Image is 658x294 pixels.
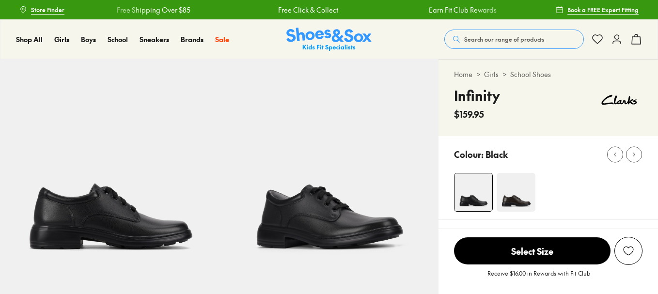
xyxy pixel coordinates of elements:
[464,35,544,44] span: Search our range of products
[54,34,69,44] span: Girls
[81,34,96,45] a: Boys
[108,34,128,44] span: School
[108,34,128,45] a: School
[81,34,96,44] span: Boys
[140,34,169,44] span: Sneakers
[454,148,484,161] p: Colour:
[454,108,484,121] span: $159.95
[16,34,43,44] span: Shop All
[286,28,372,51] a: Shoes & Sox
[454,69,472,79] a: Home
[429,5,497,15] a: Earn Fit Club Rewards
[497,173,535,212] img: 4-109566_1
[596,85,642,114] img: Vendor logo
[486,148,508,161] p: Black
[215,34,229,44] span: Sale
[454,173,492,211] img: 4-527116_1
[278,5,338,15] a: Free Click & Collect
[454,85,500,106] h4: Infinity
[510,69,551,79] a: School Shoes
[567,5,639,14] span: Book a FREE Expert Fitting
[16,34,43,45] a: Shop All
[454,237,611,265] button: Select Size
[215,34,229,45] a: Sale
[31,5,64,14] span: Store Finder
[54,34,69,45] a: Girls
[219,59,439,279] img: 5-527117_1
[140,34,169,45] a: Sneakers
[116,5,190,15] a: Free Shipping Over $85
[484,69,499,79] a: Girls
[181,34,204,45] a: Brands
[286,28,372,51] img: SNS_Logo_Responsive.svg
[181,34,204,44] span: Brands
[614,237,642,265] button: Add to Wishlist
[556,1,639,18] a: Book a FREE Expert Fitting
[487,269,590,286] p: Receive $16.00 in Rewards with Fit Club
[19,1,64,18] a: Store Finder
[454,237,611,264] span: Select Size
[454,69,642,79] div: > >
[444,30,584,49] button: Search our range of products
